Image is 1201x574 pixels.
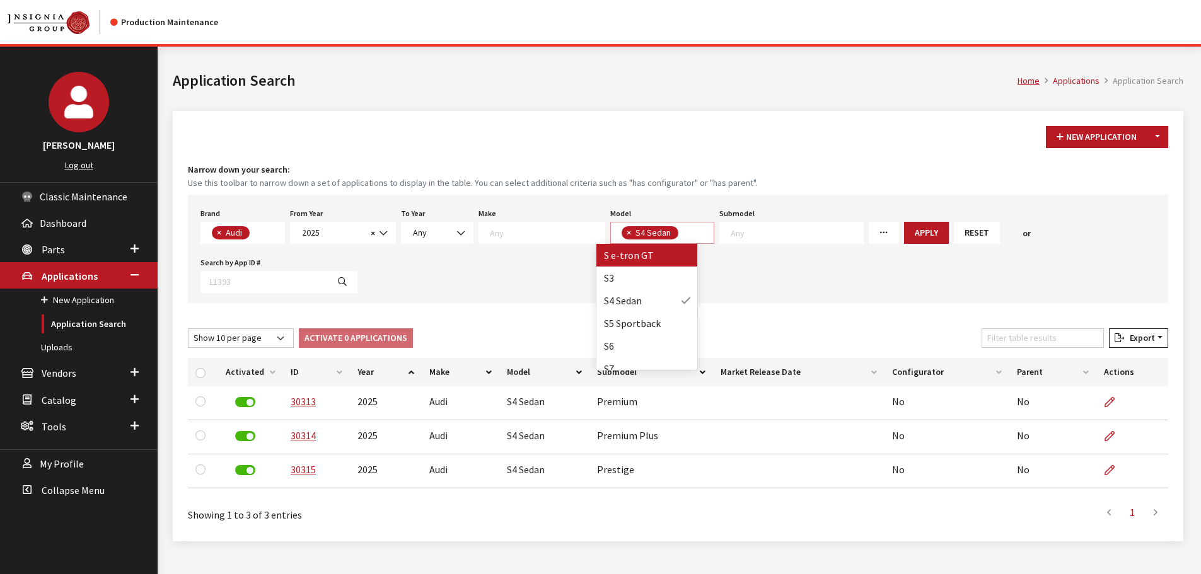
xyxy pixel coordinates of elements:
div: Showing 1 to 3 of 3 entries [188,498,588,522]
li: S5 Sportback [596,312,697,335]
label: Submodel [719,208,755,219]
td: No [1009,420,1096,454]
td: No [1009,454,1096,488]
th: ID: activate to sort column ascending [283,358,350,386]
span: Parts [42,243,65,256]
li: Audi [212,226,250,239]
textarea: Search [682,228,688,239]
th: Parent: activate to sort column ascending [1009,358,1096,386]
span: × [371,227,375,239]
li: S3 [596,267,697,289]
li: S6 [596,335,697,357]
li: S7 [596,357,697,380]
li: Application Search [1099,74,1183,88]
td: Audi [422,420,499,454]
td: 2025 [350,454,421,488]
span: Vendors [42,367,76,380]
th: Market Release Date: activate to sort column ascending [713,358,885,386]
li: S4 Sedan [596,289,697,312]
li: S4 Sedan [622,226,678,239]
th: Make: activate to sort column ascending [422,358,499,386]
a: Log out [65,159,93,171]
small: Use this toolbar to narrow down a set of applications to display in the table. You can select add... [188,176,1168,190]
td: S4 Sedan [499,386,589,420]
a: 30314 [291,429,316,442]
a: Home [1018,75,1040,86]
h4: Narrow down your search: [188,163,1168,176]
td: Premium Plus [589,420,713,454]
span: Collapse Menu [42,484,105,497]
span: × [627,227,631,238]
th: Actions [1096,358,1168,386]
h1: Application Search [173,69,1018,92]
td: Audi [422,386,499,420]
button: Remove item [622,226,634,239]
td: No [885,386,1009,420]
span: or [1023,227,1031,240]
label: Search by App ID # [200,257,260,268]
label: Deactivate Application [235,431,255,441]
span: My Profile [40,457,84,470]
a: Edit Application [1104,454,1125,486]
td: S4 Sedan [499,420,589,454]
li: S e-tron GT [596,244,697,267]
img: Cheyenne Dorton [49,72,109,132]
label: Deactivate Application [235,397,255,407]
input: 11393 [200,271,328,293]
td: S4 Sedan [499,454,589,488]
span: 2025 [290,222,396,244]
td: 2025 [350,386,421,420]
td: Audi [422,454,499,488]
a: 30313 [291,395,316,408]
h3: [PERSON_NAME] [13,137,145,152]
th: Year: activate to sort column ascending [350,358,421,386]
button: Remove all items [367,226,375,241]
button: Apply [904,222,949,244]
button: Export [1109,328,1168,348]
textarea: Search [253,228,260,239]
a: Edit Application [1104,386,1125,418]
label: Deactivate Application [235,465,255,475]
div: Production Maintenance [110,16,218,29]
span: Any [409,226,465,239]
textarea: Search [731,227,863,238]
button: Remove item [212,226,224,239]
td: Prestige [589,454,713,488]
span: × [217,227,221,238]
a: 30315 [291,463,316,476]
span: Catalog [42,394,76,406]
label: To Year [401,208,425,219]
td: Premium [589,386,713,420]
span: Tools [42,420,66,433]
th: Activated: activate to sort column ascending [218,358,283,386]
span: Dashboard [40,217,86,229]
td: No [885,420,1009,454]
span: Any [401,222,473,244]
span: S4 Sedan [634,227,674,238]
td: No [885,454,1009,488]
li: Applications [1040,74,1099,88]
th: Configurator: activate to sort column ascending [885,358,1009,386]
label: From Year [290,208,323,219]
span: Any [413,227,427,238]
label: Model [610,208,631,219]
th: Model: activate to sort column ascending [499,358,589,386]
a: Insignia Group logo [8,10,110,34]
textarea: Search [490,227,605,238]
a: Edit Application [1104,420,1125,452]
span: Audi [224,227,245,238]
span: Applications [42,270,98,282]
label: Brand [200,208,220,219]
span: Export [1125,332,1155,343]
th: Submodel: activate to sort column ascending [589,358,713,386]
span: Classic Maintenance [40,190,127,203]
td: No [1009,386,1096,420]
button: New Application [1046,126,1147,148]
span: 2025 [298,226,367,239]
a: 1 [1121,500,1144,525]
label: Make [479,208,496,219]
img: Catalog Maintenance [8,11,90,34]
button: Reset [954,222,1000,244]
input: Filter table results [982,328,1104,348]
td: 2025 [350,420,421,454]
